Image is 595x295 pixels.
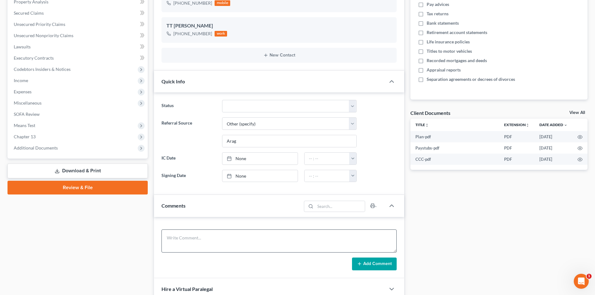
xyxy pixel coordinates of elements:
[67,10,79,22] img: Profile image for Emma
[9,52,148,64] a: Executory Contracts
[9,41,148,52] a: Lawsuits
[161,286,213,292] span: Hire a Virtual Paralegal
[158,100,219,112] label: Status
[14,33,73,38] span: Unsecured Nonpriority Claims
[14,123,35,128] span: Means Test
[13,121,104,128] div: We typically reply in a few hours
[222,135,356,147] input: Other Referral Source
[9,172,116,184] div: Attorney's Disclosure of Compensation
[52,210,73,215] span: Messages
[410,142,499,154] td: Paystubs-pdf
[9,19,148,30] a: Unsecured Priority Claims
[83,195,125,220] button: Help
[28,94,64,101] div: [PERSON_NAME]
[574,274,589,289] iframe: Intercom live chat
[166,22,392,30] div: TT [PERSON_NAME]
[14,66,71,72] span: Codebtors Insiders & Notices
[13,79,112,85] div: Recent message
[425,123,429,127] i: unfold_more
[14,44,31,49] span: Lawsuits
[14,78,28,83] span: Income
[158,152,219,165] label: IC Date
[6,109,119,133] div: Send us a messageWe typically reply in a few hours
[315,201,365,212] input: Search...
[427,39,470,45] span: Life insurance policies
[14,55,54,61] span: Executory Contracts
[9,7,148,19] a: Secured Claims
[7,181,148,194] a: Review & File
[13,142,51,149] span: Search for help
[12,55,112,66] p: How can we help?
[564,123,568,127] i: expand_more
[14,89,32,94] span: Expenses
[410,154,499,165] td: CCC-pdf
[42,195,83,220] button: Messages
[161,203,186,209] span: Comments
[91,10,103,22] img: Profile image for Lindsey
[161,78,185,84] span: Quick Info
[12,44,112,55] p: Hi there!
[14,210,28,215] span: Home
[79,10,91,22] img: Profile image for James
[222,170,298,182] a: None
[427,29,487,36] span: Retirement account statements
[427,1,449,7] span: Pay advices
[13,156,105,170] div: Statement of Financial Affairs - Payments Made in the Last 90 days
[534,154,573,165] td: [DATE]
[13,175,105,181] div: Attorney's Disclosure of Compensation
[13,88,25,101] img: Profile image for Sara
[427,11,449,17] span: Tax returns
[14,145,58,150] span: Additional Documents
[9,184,116,195] div: Adding Income
[14,10,44,16] span: Secured Claims
[14,22,65,27] span: Unsecured Priority Claims
[158,117,219,147] label: Referral Source
[415,122,429,127] a: Titleunfold_more
[13,115,104,121] div: Send us a message
[14,111,40,117] span: SOFA Review
[499,131,534,142] td: PDF
[9,139,116,151] button: Search for help
[410,110,450,116] div: Client Documents
[215,0,230,6] div: mobile
[534,142,573,154] td: [DATE]
[427,67,461,73] span: Appraisal reports
[99,210,109,215] span: Help
[6,73,119,106] div: Recent messageProfile image for SaraYou're very welcome! Currently, that information isn't visibl...
[9,109,148,120] a: SOFA Review
[427,20,459,26] span: Bank statements
[504,122,529,127] a: Extensionunfold_more
[305,170,350,182] input: -- : --
[215,31,227,37] div: work
[12,13,54,20] img: logo
[13,186,105,193] div: Adding Income
[427,76,515,82] span: Separation agreements or decrees of divorces
[410,131,499,142] td: Plan-pdf
[9,154,116,172] div: Statement of Financial Affairs - Payments Made in the Last 90 days
[158,170,219,182] label: Signing Date
[28,88,505,93] span: You're very welcome! Currently, that information isn't visible to users, but we're actively worki...
[587,274,592,279] span: 1
[107,10,119,21] div: Close
[7,164,148,178] a: Download & Print
[65,94,83,101] div: • [DATE]
[305,153,350,165] input: -- : --
[9,30,148,41] a: Unsecured Nonpriority Claims
[499,142,534,154] td: PDF
[534,131,573,142] td: [DATE]
[526,123,529,127] i: unfold_more
[7,83,118,106] div: Profile image for SaraYou're very welcome! Currently, that information isn't visible to users, bu...
[569,111,585,115] a: View All
[352,258,397,271] button: Add Comment
[539,122,568,127] a: Date Added expand_more
[173,31,212,37] div: [PHONE_NUMBER]
[427,48,472,54] span: Titles to motor vehicles
[499,154,534,165] td: PDF
[14,134,36,139] span: Chapter 13
[14,100,42,106] span: Miscellaneous
[427,57,487,64] span: Recorded mortgages and deeds
[222,153,298,165] a: None
[166,53,392,58] button: New Contact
